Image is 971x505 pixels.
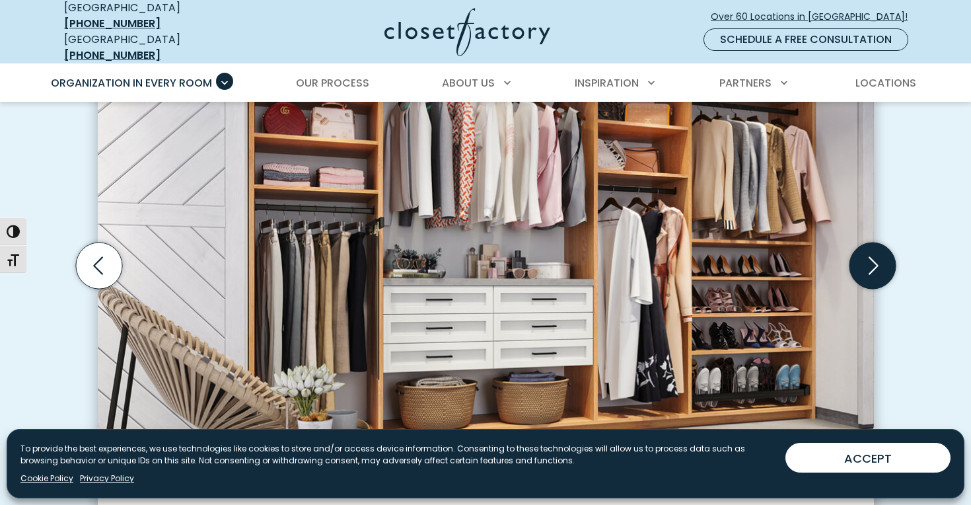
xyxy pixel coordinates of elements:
[703,28,908,51] a: Schedule a Free Consultation
[575,75,639,91] span: Inspiration
[80,473,134,485] a: Privacy Policy
[855,75,916,91] span: Locations
[71,237,127,294] button: Previous slide
[844,237,901,294] button: Next slide
[785,443,951,473] button: ACCEPT
[42,65,929,102] nav: Primary Menu
[719,75,772,91] span: Partners
[384,8,550,56] img: Closet Factory Logo
[710,5,919,28] a: Over 60 Locations in [GEOGRAPHIC_DATA]!
[98,45,874,449] img: Reach-in closet with Two-tone system with Rustic Cherry structure and White Shaker drawer fronts....
[64,16,161,31] a: [PHONE_NUMBER]
[20,473,73,485] a: Cookie Policy
[296,75,369,91] span: Our Process
[711,10,918,24] span: Over 60 Locations in [GEOGRAPHIC_DATA]!
[64,48,161,63] a: [PHONE_NUMBER]
[442,75,495,91] span: About Us
[51,75,212,91] span: Organization in Every Room
[20,443,775,467] p: To provide the best experiences, we use technologies like cookies to store and/or access device i...
[64,32,256,63] div: [GEOGRAPHIC_DATA]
